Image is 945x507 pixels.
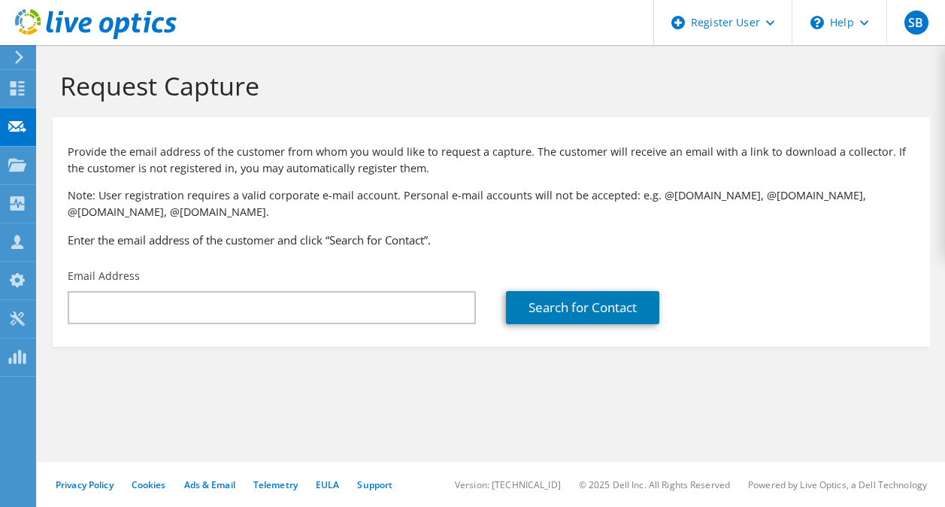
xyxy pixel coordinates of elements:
[56,478,114,491] a: Privacy Policy
[68,144,915,177] p: Provide the email address of the customer from whom you would like to request a capture. The cust...
[60,70,915,102] h1: Request Capture
[357,478,392,491] a: Support
[810,16,824,29] svg: \n
[455,478,561,491] li: Version: [TECHNICAL_ID]
[184,478,235,491] a: Ads & Email
[132,478,166,491] a: Cookies
[748,478,927,491] li: Powered by Live Optics, a Dell Technology
[68,232,915,248] h3: Enter the email address of the customer and click “Search for Contact”.
[316,478,339,491] a: EULA
[506,291,659,324] a: Search for Contact
[68,269,140,284] label: Email Address
[68,187,915,220] p: Note: User registration requires a valid corporate e-mail account. Personal e-mail accounts will ...
[253,478,298,491] a: Telemetry
[904,11,928,35] span: SB
[579,478,730,491] li: © 2025 Dell Inc. All Rights Reserved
